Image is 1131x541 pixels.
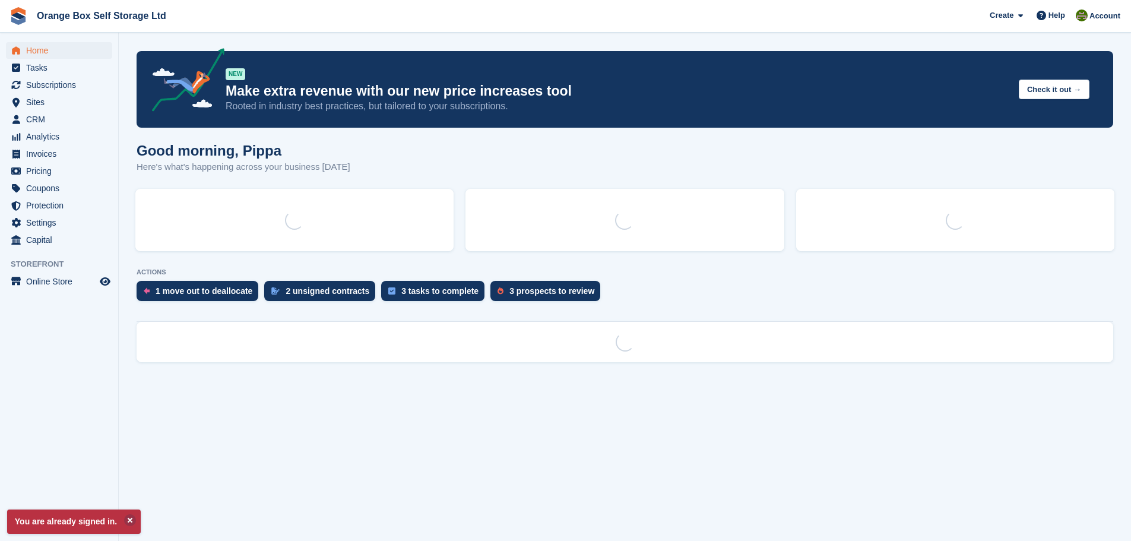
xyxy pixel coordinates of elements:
img: price-adjustments-announcement-icon-8257ccfd72463d97f412b2fc003d46551f7dbcb40ab6d574587a9cd5c0d94... [142,48,225,116]
span: Capital [26,232,97,248]
img: contract_signature_icon-13c848040528278c33f63329250d36e43548de30e8caae1d1a13099fd9432cc5.svg [271,287,280,295]
div: 3 prospects to review [509,286,594,296]
p: ACTIONS [137,268,1113,276]
div: 1 move out to deallocate [156,286,252,296]
img: move_outs_to_deallocate_icon-f764333ba52eb49d3ac5e1228854f67142a1ed5810a6f6cc68b1a99e826820c5.svg [144,287,150,295]
span: Analytics [26,128,97,145]
span: Storefront [11,258,118,270]
h1: Good morning, Pippa [137,143,350,159]
a: menu [6,94,112,110]
div: NEW [226,68,245,80]
a: menu [6,163,112,179]
p: Make extra revenue with our new price increases tool [226,83,1009,100]
a: menu [6,145,112,162]
span: CRM [26,111,97,128]
p: You are already signed in. [7,510,141,534]
span: Help [1048,10,1065,21]
span: Pricing [26,163,97,179]
a: menu [6,111,112,128]
span: Online Store [26,273,97,290]
span: Invoices [26,145,97,162]
span: Home [26,42,97,59]
span: Account [1089,10,1120,22]
a: menu [6,128,112,145]
span: Subscriptions [26,77,97,93]
a: menu [6,42,112,59]
span: Create [990,10,1013,21]
a: 3 prospects to review [490,281,606,307]
a: menu [6,180,112,197]
span: Coupons [26,180,97,197]
button: Check it out → [1019,80,1089,99]
div: 2 unsigned contracts [286,286,369,296]
span: Protection [26,197,97,214]
a: Preview store [98,274,112,289]
p: Here's what's happening across your business [DATE] [137,160,350,174]
a: menu [6,273,112,290]
a: menu [6,59,112,76]
span: Tasks [26,59,97,76]
img: stora-icon-8386f47178a22dfd0bd8f6a31ec36ba5ce8667c1dd55bd0f319d3a0aa187defe.svg [9,7,27,25]
a: 2 unsigned contracts [264,281,381,307]
a: 1 move out to deallocate [137,281,264,307]
img: Pippa White [1076,10,1088,21]
div: 3 tasks to complete [401,286,479,296]
a: menu [6,232,112,248]
a: Orange Box Self Storage Ltd [32,6,171,26]
span: Sites [26,94,97,110]
img: task-75834270c22a3079a89374b754ae025e5fb1db73e45f91037f5363f120a921f8.svg [388,287,395,295]
a: 3 tasks to complete [381,281,490,307]
a: menu [6,214,112,231]
span: Settings [26,214,97,231]
img: prospect-51fa495bee0391a8d652442698ab0144808aea92771e9ea1ae160a38d050c398.svg [498,287,503,295]
p: Rooted in industry best practices, but tailored to your subscriptions. [226,100,1009,113]
a: menu [6,77,112,93]
a: menu [6,197,112,214]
